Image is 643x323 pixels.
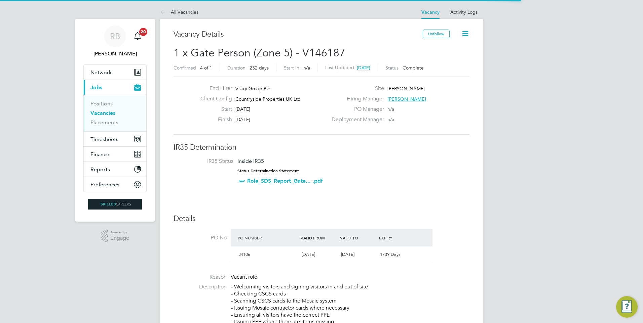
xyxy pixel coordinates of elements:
[195,95,232,102] label: Client Config
[110,32,120,41] span: RB
[250,65,269,71] span: 232 days
[110,235,129,241] span: Engage
[450,9,478,15] a: Activity Logs
[101,230,129,242] a: Powered byEngage
[387,86,425,92] span: [PERSON_NAME]
[237,169,299,173] strong: Status Determination Statement
[174,30,423,39] h3: Vacancy Details
[174,234,227,241] label: PO No
[235,96,301,102] span: Countryside Properties UK Ltd
[84,147,146,161] button: Finance
[328,106,384,113] label: PO Manager
[380,251,401,257] span: 1739 Days
[90,84,102,91] span: Jobs
[174,274,227,281] label: Reason
[236,232,299,244] div: PO Number
[284,65,299,71] label: Start In
[328,85,384,92] label: Site
[421,9,440,15] a: Vacancy
[247,178,323,184] a: Role_SDS_Report_Gate... .pdf
[303,65,310,71] span: n/a
[83,199,147,210] a: Go to home page
[616,296,638,318] button: Engage Resource Center
[174,143,469,152] h3: IR35 Determination
[84,132,146,146] button: Timesheets
[174,46,345,59] span: 1 x Gate Person (Zone 5) - V146187
[200,65,212,71] span: 4 of 1
[174,214,469,224] h3: Details
[180,158,233,165] label: IR35 Status
[83,26,147,58] a: RB[PERSON_NAME]
[237,158,264,164] span: Inside IR35
[110,230,129,235] span: Powered by
[84,162,146,177] button: Reports
[88,199,142,210] img: skilledcareers-logo-retina.png
[84,80,146,95] button: Jobs
[385,65,399,71] label: Status
[131,26,144,47] a: 20
[195,106,232,113] label: Start
[227,65,245,71] label: Duration
[387,117,394,123] span: n/a
[90,110,115,116] a: Vacancies
[377,232,417,244] div: Expiry
[341,251,354,257] span: [DATE]
[235,106,250,112] span: [DATE]
[328,95,384,102] label: Hiring Manager
[357,65,370,71] span: [DATE]
[195,85,232,92] label: End Hirer
[83,50,147,58] span: Ryan Burns
[387,96,426,102] span: [PERSON_NAME]
[235,86,270,92] span: Vistry Group Plc
[90,136,118,142] span: Timesheets
[75,19,155,222] nav: Main navigation
[84,65,146,80] button: Network
[299,232,338,244] div: Valid From
[90,69,112,76] span: Network
[302,251,315,257] span: [DATE]
[84,177,146,192] button: Preferences
[387,106,394,112] span: n/a
[174,283,227,290] label: Description
[235,117,250,123] span: [DATE]
[160,9,198,15] a: All Vacancies
[90,119,118,126] a: Placements
[174,65,196,71] label: Confirmed
[90,181,119,188] span: Preferences
[423,30,450,38] button: Unfollow
[403,65,424,71] span: Complete
[139,28,147,36] span: 20
[195,116,232,123] label: Finish
[90,166,110,173] span: Reports
[328,116,384,123] label: Deployment Manager
[90,151,109,157] span: Finance
[239,251,250,257] span: J4106
[84,95,146,131] div: Jobs
[90,100,113,107] a: Positions
[325,64,354,71] label: Last Updated
[338,232,378,244] div: Valid To
[231,274,257,280] span: Vacant role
